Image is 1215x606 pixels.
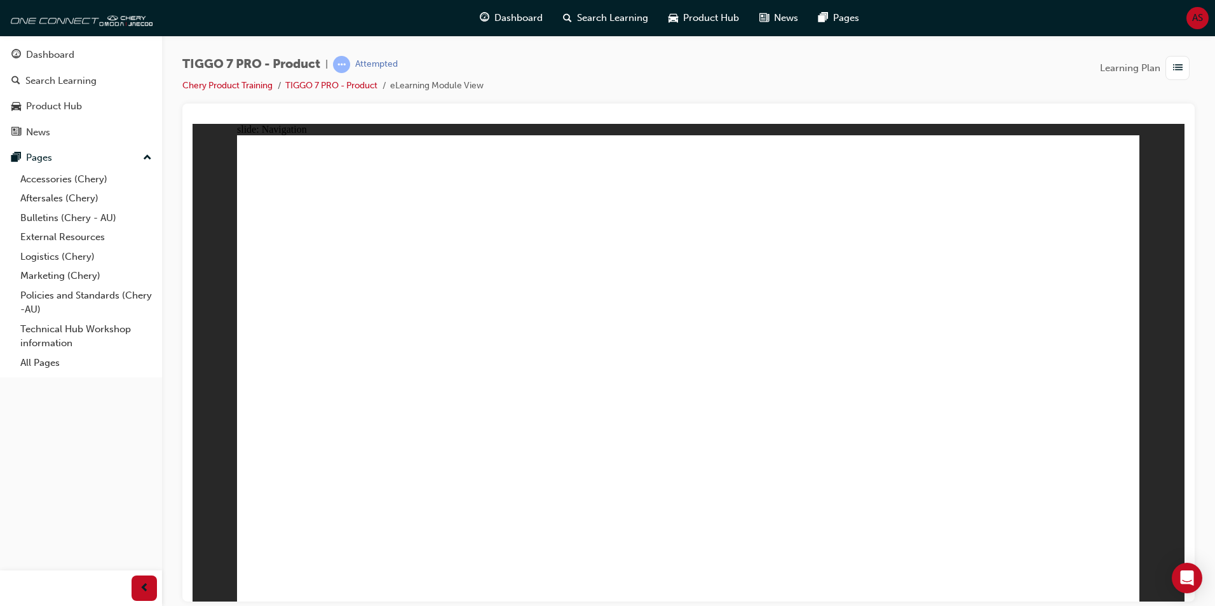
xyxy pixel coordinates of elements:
[1173,60,1183,76] span: list-icon
[1186,7,1209,29] button: AS
[143,150,152,166] span: up-icon
[390,79,484,93] li: eLearning Module View
[1172,563,1202,593] div: Open Intercom Messenger
[11,152,21,164] span: pages-icon
[15,170,157,189] a: Accessories (Chery)
[563,10,572,26] span: search-icon
[15,189,157,208] a: Aftersales (Chery)
[774,11,798,25] span: News
[808,5,869,31] a: pages-iconPages
[26,48,74,62] div: Dashboard
[182,80,273,91] a: Chery Product Training
[15,208,157,228] a: Bulletins (Chery - AU)
[182,57,320,72] span: TIGGO 7 PRO - Product
[140,581,149,596] span: prev-icon
[11,101,21,112] span: car-icon
[480,10,489,26] span: guage-icon
[5,146,157,170] button: Pages
[1192,11,1203,25] span: AS
[1100,56,1195,80] button: Learning Plan
[683,11,739,25] span: Product Hub
[833,11,859,25] span: Pages
[470,5,553,31] a: guage-iconDashboard
[749,5,808,31] a: news-iconNews
[11,76,20,87] span: search-icon
[5,121,157,144] a: News
[5,41,157,146] button: DashboardSearch LearningProduct HubNews
[553,5,658,31] a: search-iconSearch Learning
[15,286,157,320] a: Policies and Standards (Chery -AU)
[494,11,543,25] span: Dashboard
[325,57,328,72] span: |
[577,11,648,25] span: Search Learning
[5,43,157,67] a: Dashboard
[818,10,828,26] span: pages-icon
[15,320,157,353] a: Technical Hub Workshop information
[6,5,153,30] img: oneconnect
[5,69,157,93] a: Search Learning
[1100,61,1160,76] span: Learning Plan
[15,266,157,286] a: Marketing (Chery)
[15,227,157,247] a: External Resources
[669,10,678,26] span: car-icon
[15,353,157,373] a: All Pages
[285,80,377,91] a: TIGGO 7 PRO - Product
[355,58,398,71] div: Attempted
[5,95,157,118] a: Product Hub
[15,247,157,267] a: Logistics (Chery)
[26,125,50,140] div: News
[759,10,769,26] span: news-icon
[25,74,97,88] div: Search Learning
[26,99,82,114] div: Product Hub
[658,5,749,31] a: car-iconProduct Hub
[11,50,21,61] span: guage-icon
[333,56,350,73] span: learningRecordVerb_ATTEMPT-icon
[11,127,21,138] span: news-icon
[26,151,52,165] div: Pages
